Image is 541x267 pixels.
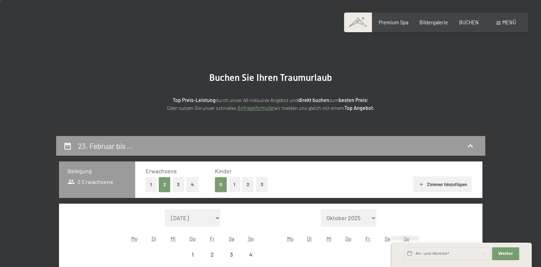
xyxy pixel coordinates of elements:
h2: 23. Februar bis … [78,141,133,150]
abbr: Donnerstag [345,236,351,242]
a: BUCHEN [459,19,479,25]
abbr: Dienstag [307,236,312,242]
a: Premium Spa [379,19,408,25]
strong: Top Angebot. [344,105,374,111]
button: Zimmer hinzufügen [413,176,472,192]
button: 2 [242,177,254,192]
span: Weiter [498,251,513,257]
span: Kinder [215,168,232,174]
p: durch unser All-inklusive Angebot und zum ! Oder nutzen Sie unser schnelles wir melden uns gleich... [113,96,428,112]
div: Abreise nicht möglich [241,245,260,264]
h3: Belegung [68,167,127,175]
strong: besten Preis [339,97,367,103]
button: Weiter [492,247,519,260]
span: Menü [502,19,516,25]
a: Bildergalerie [419,19,448,25]
abbr: Montag [287,236,293,242]
div: Sat Jan 03 2026 [222,245,241,264]
abbr: Samstag [229,236,234,242]
div: Fri Jan 02 2026 [202,245,222,264]
button: 1 [229,177,240,192]
abbr: Dienstag [152,236,156,242]
div: Thu Jan 01 2026 [183,245,202,264]
strong: direkt buchen [298,97,329,103]
span: 2 Erwachsene [68,178,114,186]
abbr: Mittwoch [326,236,331,242]
abbr: Montag [131,236,138,242]
div: Abreise nicht möglich [183,245,202,264]
button: 2 [159,177,171,192]
abbr: Freitag [210,236,214,242]
button: 1 [146,177,157,192]
div: Abreise nicht möglich [202,245,222,264]
span: Buchen Sie Ihren Traumurlaub [209,72,332,83]
strong: Top Preis-Leistung [173,97,216,103]
a: Anfrageformular [237,105,274,111]
button: 3 [173,177,185,192]
abbr: Donnerstag [190,236,196,242]
abbr: Sonntag [248,236,254,242]
span: Schnellanfrage [392,236,418,240]
div: Abreise nicht möglich [222,245,241,264]
button: 0 [215,177,227,192]
div: Sun Jan 04 2026 [241,245,260,264]
abbr: Freitag [365,236,370,242]
abbr: Samstag [384,236,390,242]
button: 3 [256,177,268,192]
abbr: Mittwoch [171,236,176,242]
button: 4 [186,177,198,192]
span: Erwachsene [146,168,177,174]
